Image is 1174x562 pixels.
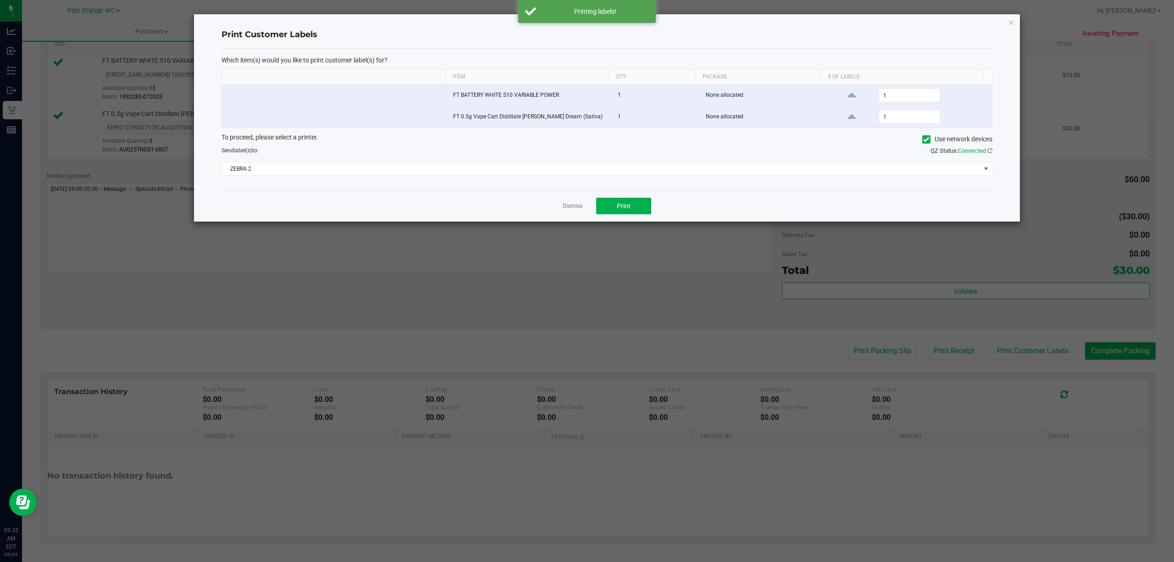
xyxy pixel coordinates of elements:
[234,147,252,154] span: label(s)
[563,202,582,210] a: Dismiss
[222,56,992,64] p: Which item(s) would you like to print customer label(s) for?
[958,147,986,154] span: Connected
[612,85,700,106] td: 1
[445,69,609,85] th: Item
[215,133,999,146] div: To proceed, please select a printer.
[9,489,37,516] iframe: Resource center
[820,69,983,85] th: # of labels
[222,29,992,41] h4: Print Customer Labels
[700,85,827,106] td: None allocated
[612,106,700,128] td: 1
[448,106,613,128] td: FT 0.5g Vape Cart Distillate [PERSON_NAME] Dream (Sativa)
[700,106,827,128] td: None allocated
[448,85,613,106] td: FT BATTERY WHITE 510 VARIABLE POWER
[922,134,992,144] label: Use network devices
[596,198,651,214] button: Print
[930,147,992,154] span: QZ Status:
[608,69,695,85] th: Qty
[222,147,259,154] span: Send to:
[222,162,980,175] span: ZEBRA 2
[695,69,820,85] th: Package
[617,202,631,210] span: Print
[541,7,649,16] div: Printing labels!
